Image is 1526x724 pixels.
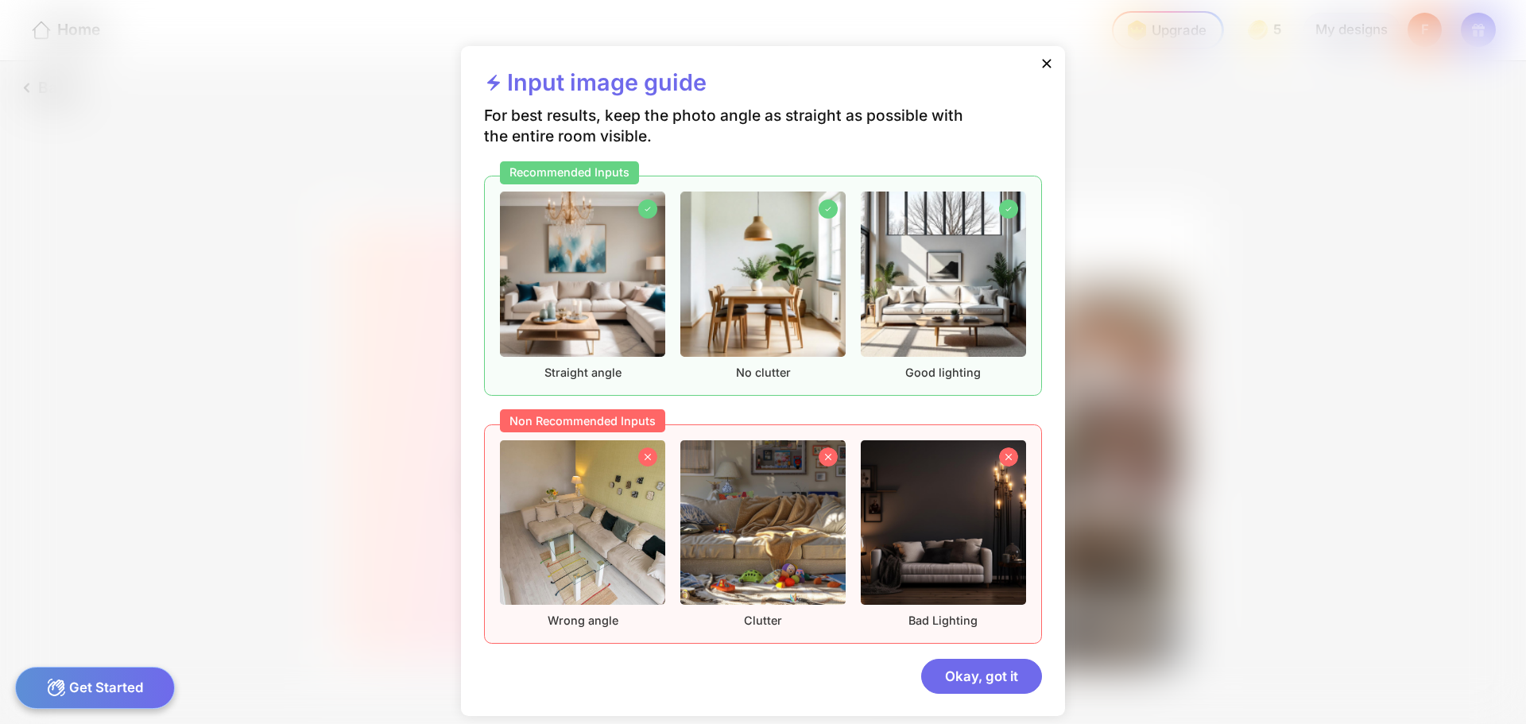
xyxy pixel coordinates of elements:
img: nonrecommendedImageFurnished3.png [861,440,1026,606]
img: recommendedImageFurnished1.png [500,192,665,357]
img: nonrecommendedImageFurnished1.png [500,440,665,606]
div: Input image guide [484,68,707,105]
div: Straight angle [500,192,665,379]
div: Wrong angle [500,440,665,628]
div: Clutter [680,440,846,628]
img: recommendedImageFurnished2.png [680,192,846,357]
div: Okay, got it [921,659,1042,693]
div: Get Started [15,667,175,709]
div: No clutter [680,192,846,379]
div: Good lighting [861,192,1026,379]
div: For best results, keep the photo angle as straight as possible with the entire room visible. [484,105,981,176]
img: recommendedImageFurnished3.png [861,192,1026,357]
div: Bad Lighting [861,440,1026,628]
div: Non Recommended Inputs [500,409,665,432]
img: nonrecommendedImageFurnished2.png [680,440,846,606]
div: Recommended Inputs [500,161,639,184]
